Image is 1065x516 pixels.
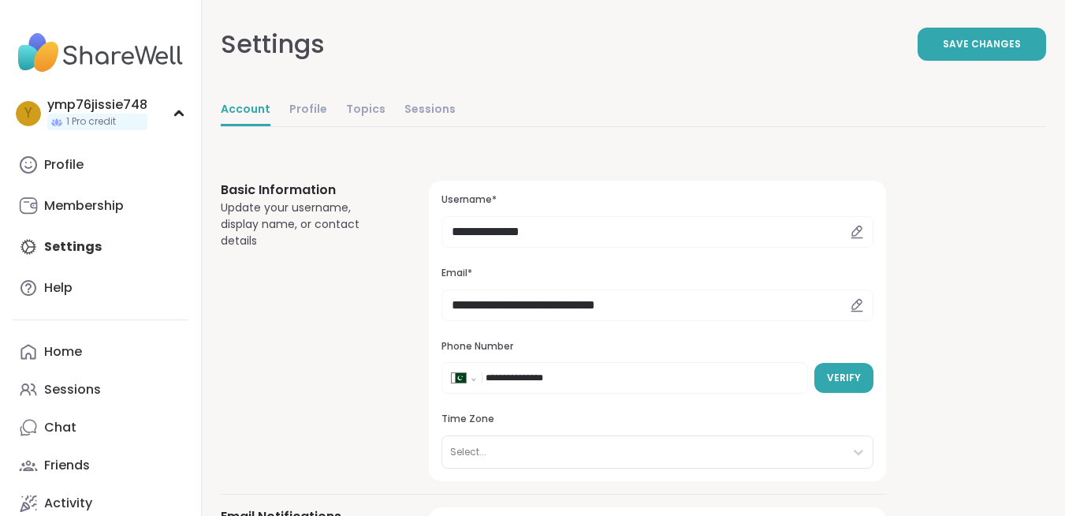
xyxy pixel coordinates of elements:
span: 1 Pro credit [66,115,116,129]
h3: Username* [441,193,873,207]
a: Home [13,333,188,371]
button: Save Changes [918,28,1046,61]
div: Help [44,279,73,297]
div: Activity [44,495,92,512]
h3: Time Zone [441,413,873,426]
span: y [24,103,32,124]
div: Friends [44,457,90,474]
h3: Basic Information [221,181,391,200]
div: Update your username, display name, or contact details [221,200,391,249]
button: Verify [814,363,873,393]
h3: Phone Number [441,340,873,353]
a: Friends [13,447,188,484]
div: ymp76jissie748 [47,96,147,114]
div: Home [44,343,82,361]
div: Profile [44,156,84,174]
span: Save Changes [943,37,1021,51]
a: Help [13,269,188,307]
a: Sessions [404,95,456,126]
a: Account [221,95,270,126]
div: Chat [44,419,76,436]
a: Profile [289,95,327,126]
a: Profile [13,146,188,184]
a: Membership [13,187,188,225]
div: Settings [221,25,325,63]
img: ShareWell Nav Logo [13,25,188,80]
a: Sessions [13,371,188,409]
a: Chat [13,409,188,447]
a: Topics [346,95,385,126]
span: Verify [827,371,861,385]
h3: Email* [441,267,873,280]
div: Sessions [44,381,101,398]
div: Membership [44,197,124,215]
